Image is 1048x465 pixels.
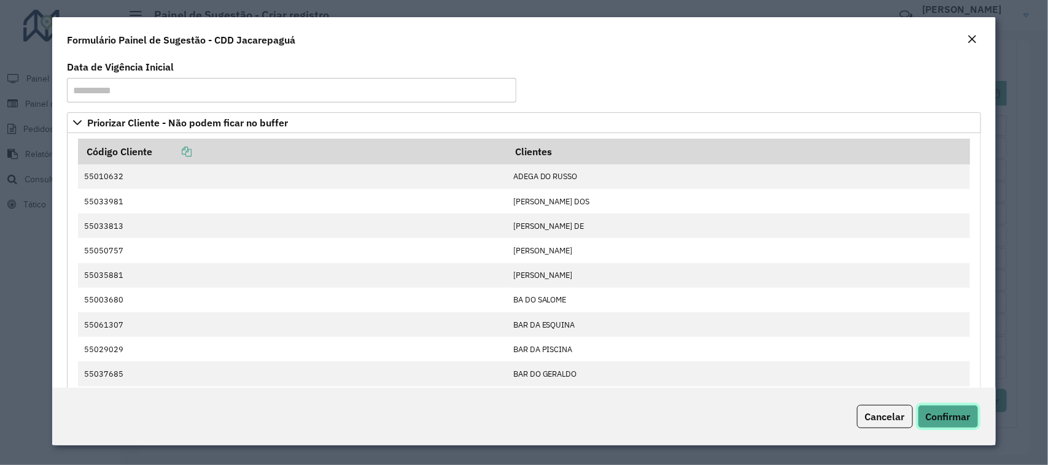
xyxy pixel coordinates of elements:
td: 55037685 [78,361,507,386]
td: 55010632 [78,164,507,189]
td: BA DO SALOME [507,288,970,312]
td: [PERSON_NAME] DOS [507,189,970,213]
td: [PERSON_NAME] [507,238,970,263]
td: ADEGA DO RUSSO [507,164,970,189]
span: Cancelar [865,410,905,423]
td: BAR DO GERALDO [507,361,970,386]
td: 55050757 [78,238,507,263]
button: Confirmar [918,405,979,428]
em: Fechar [968,34,977,44]
td: 55029029 [78,337,507,361]
h4: Formulário Painel de Sugestão - CDD Jacarepaguá [67,33,295,47]
td: 55035881 [78,263,507,288]
td: [PERSON_NAME] DE [507,213,970,238]
td: 55033813 [78,213,507,238]
a: Copiar [152,145,192,158]
td: BAR DA PISCINA [507,337,970,361]
th: Clientes [507,139,970,164]
td: BAR DO PEITIN [507,386,970,411]
a: Priorizar Cliente - Não podem ficar no buffer [67,112,980,133]
td: 55061307 [78,312,507,337]
span: Confirmar [926,410,971,423]
td: 55003680 [78,288,507,312]
td: [PERSON_NAME] [507,263,970,288]
td: 55033981 [78,189,507,213]
button: Close [964,32,981,48]
td: BAR DA ESQUINA [507,312,970,337]
button: Cancelar [857,405,913,428]
label: Data de Vigência Inicial [67,60,174,74]
span: Priorizar Cliente - Não podem ficar no buffer [87,118,288,128]
th: Código Cliente [78,139,507,164]
td: 55049366 [78,386,507,411]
